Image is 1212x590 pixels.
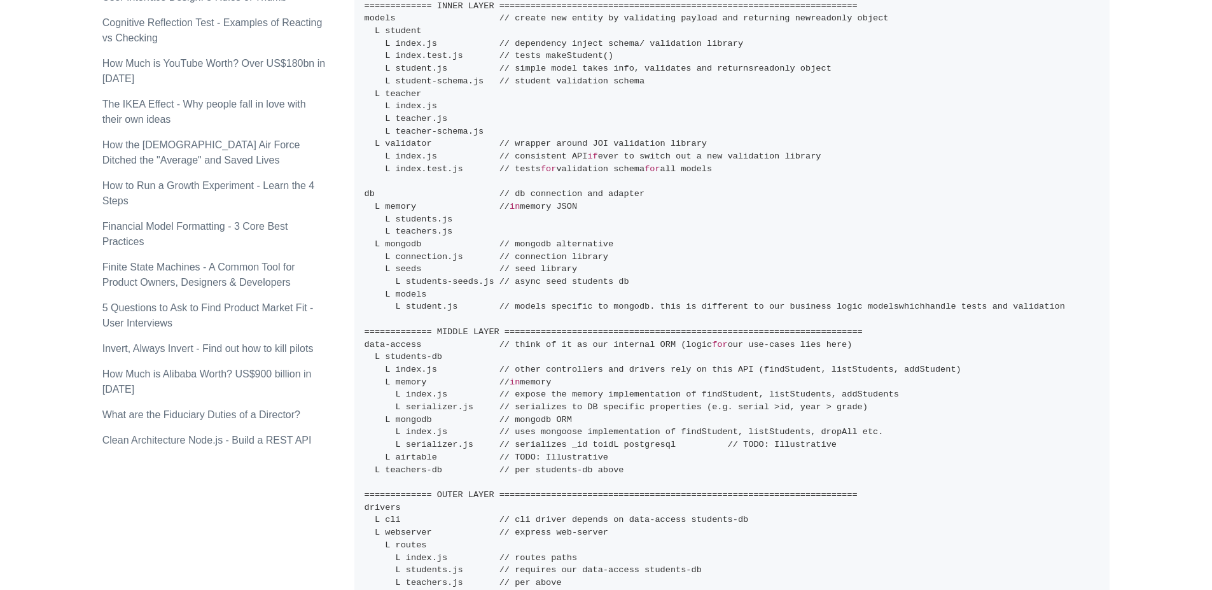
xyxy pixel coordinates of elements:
[541,164,556,174] span: for
[644,164,660,174] span: for
[102,99,306,125] a: The IKEA Effect - Why people fall in love with their own ideas
[102,343,314,354] a: Invert, Always Invert - Find out how to kill pilots
[102,409,300,420] a: What are the Fiduciary Duties of a Director?
[102,369,312,395] a: How Much is Alibaba Worth? US$900 billion in [DATE]
[603,440,613,449] span: id
[102,139,300,165] a: How the [DEMOGRAPHIC_DATA] Air Force Ditched the "Average" and Saved Lives
[779,402,790,412] span: id
[899,302,925,311] span: which
[102,180,315,206] a: How to Run a Growth Experiment - Learn the 4 Steps
[587,151,597,161] span: if
[102,262,295,288] a: Finite State Machines - A Common Tool for Product Owners, Designers & Developers
[102,58,325,84] a: How Much is YouTube Worth? Over US$180bn in [DATE]
[102,17,323,43] a: Cognitive Reflection Test - Examples of Reacting vs Checking
[102,221,288,247] a: Financial Model Formatting - 3 Core Best Practices
[753,64,774,73] span: read
[102,435,312,446] a: Clean Architecture Node.js - Build a REST API
[102,302,314,328] a: 5 Questions to Ask to Find Product Market Fit - User Interviews
[811,13,832,23] span: read
[510,202,520,211] span: in
[510,377,520,387] span: in
[712,340,727,349] span: for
